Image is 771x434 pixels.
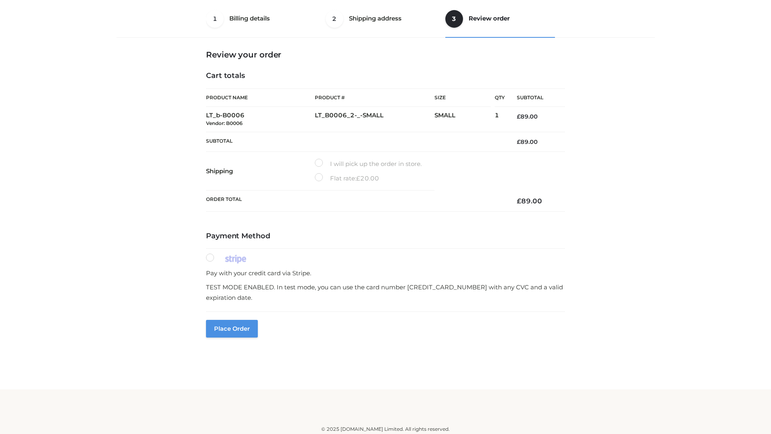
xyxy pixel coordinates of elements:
p: TEST MODE ENABLED. In test mode, you can use the card number [CREDIT_CARD_NUMBER] with any CVC an... [206,282,565,303]
th: Shipping [206,152,315,190]
span: £ [517,197,521,205]
span: £ [517,138,520,145]
span: £ [356,174,360,182]
th: Product # [315,88,434,107]
h4: Cart totals [206,72,565,80]
th: Subtotal [505,89,565,107]
td: SMALL [434,107,495,132]
td: LT_B0006_2-_-SMALL [315,107,434,132]
th: Product Name [206,88,315,107]
h3: Review your order [206,50,565,59]
td: LT_b-B0006 [206,107,315,132]
p: Pay with your credit card via Stripe. [206,268,565,278]
label: Flat rate: [315,173,379,184]
label: I will pick up the order in store. [315,159,422,169]
th: Order Total [206,190,505,212]
button: Place order [206,320,258,338]
th: Subtotal [206,132,505,151]
td: 1 [495,107,505,132]
small: Vendor: B0006 [206,120,243,126]
bdi: 89.00 [517,197,542,205]
bdi: 89.00 [517,113,538,120]
span: £ [517,113,520,120]
div: © 2025 [DOMAIN_NAME] Limited. All rights reserved. [119,425,652,433]
th: Size [434,89,491,107]
h4: Payment Method [206,232,565,241]
bdi: 89.00 [517,138,538,145]
bdi: 20.00 [356,174,379,182]
th: Qty [495,88,505,107]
